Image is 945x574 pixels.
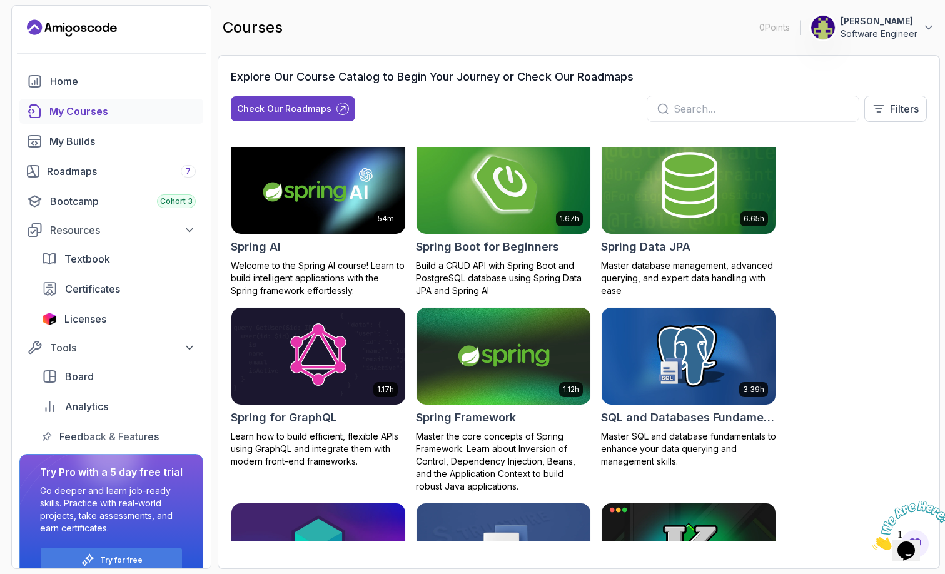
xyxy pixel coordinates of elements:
a: Spring Framework card1.12hSpring FrameworkMaster the core concepts of Spring Framework. Learn abo... [416,307,591,493]
h3: Explore Our Course Catalog to Begin Your Journey or Check Our Roadmaps [231,68,634,86]
p: 3.39h [743,385,764,395]
a: Try for free [100,555,143,565]
span: 7 [186,166,191,176]
span: Licenses [64,311,106,326]
img: user profile image [811,16,835,39]
a: Spring Boot for Beginners card1.67hSpring Boot for BeginnersBuild a CRUD API with Spring Boot and... [416,136,591,297]
span: 1 [5,5,10,16]
p: Master SQL and database fundamentals to enhance your data querying and management skills. [601,430,776,468]
a: Spring for GraphQL card1.17hSpring for GraphQLLearn how to build efficient, flexible APIs using G... [231,307,406,468]
p: 6.65h [744,214,764,224]
p: 1.67h [560,214,579,224]
a: Landing page [27,18,117,38]
h2: Spring Framework [416,409,516,426]
p: Software Engineer [841,28,917,40]
img: Spring Boot for Beginners card [412,134,595,236]
button: Check Our Roadmaps [231,96,355,121]
div: Bootcamp [50,194,196,209]
h2: courses [223,18,283,38]
a: licenses [34,306,203,331]
button: Tools [19,336,203,359]
a: bootcamp [19,189,203,214]
img: jetbrains icon [42,313,57,325]
div: Check Our Roadmaps [237,103,331,115]
p: Master the core concepts of Spring Framework. Learn about Inversion of Control, Dependency Inject... [416,430,591,493]
p: 0 Points [759,21,790,34]
a: home [19,69,203,94]
a: certificates [34,276,203,301]
a: Spring Data JPA card6.65hSpring Data JPAMaster database management, advanced querying, and expert... [601,136,776,297]
p: Learn how to build efficient, flexible APIs using GraphQL and integrate them with modern front-en... [231,430,406,468]
span: Analytics [65,399,108,414]
button: Resources [19,219,203,241]
p: 54m [378,214,394,224]
h2: Spring Boot for Beginners [416,238,559,256]
span: Textbook [64,251,110,266]
h2: Spring for GraphQL [231,409,337,426]
a: builds [19,129,203,154]
h2: Spring AI [231,238,281,256]
img: Spring AI card [231,136,405,234]
span: Certificates [65,281,120,296]
h2: SQL and Databases Fundamentals [601,409,776,426]
span: Board [65,369,94,384]
span: Feedback & Features [59,429,159,444]
a: courses [19,99,203,124]
a: feedback [34,424,203,449]
div: Roadmaps [47,164,196,179]
div: Home [50,74,196,89]
p: Master database management, advanced querying, and expert data handling with ease [601,259,776,297]
input: Search... [674,101,849,116]
div: My Builds [49,134,196,149]
a: Spring AI card54mSpring AIWelcome to the Spring AI course! Learn to build intelligent application... [231,136,406,297]
a: roadmaps [19,159,203,184]
img: Chat attention grabber [5,5,83,54]
h2: Spring Data JPA [601,238,690,256]
img: SQL and Databases Fundamentals card [602,308,776,405]
p: [PERSON_NAME] [841,15,917,28]
a: analytics [34,394,203,419]
img: Spring Framework card [417,308,590,405]
div: Resources [50,223,196,238]
p: Filters [890,101,919,116]
a: SQL and Databases Fundamentals card3.39hSQL and Databases FundamentalsMaster SQL and database fun... [601,307,776,468]
img: Spring for GraphQL card [231,308,405,405]
button: Try for free [40,547,183,573]
p: 1.17h [377,385,394,395]
button: Filters [864,96,927,122]
p: Build a CRUD API with Spring Boot and PostgreSQL database using Spring Data JPA and Spring AI [416,259,591,297]
a: textbook [34,246,203,271]
iframe: chat widget [867,496,945,555]
p: Go deeper and learn job-ready skills. Practice with real-world projects, take assessments, and ea... [40,485,183,535]
div: Tools [50,340,196,355]
p: 1.12h [563,385,579,395]
a: board [34,364,203,389]
p: Welcome to the Spring AI course! Learn to build intelligent applications with the Spring framewor... [231,259,406,297]
span: Cohort 3 [160,196,193,206]
button: user profile image[PERSON_NAME]Software Engineer [811,15,935,40]
img: Spring Data JPA card [602,136,776,234]
div: My Courses [49,104,196,119]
